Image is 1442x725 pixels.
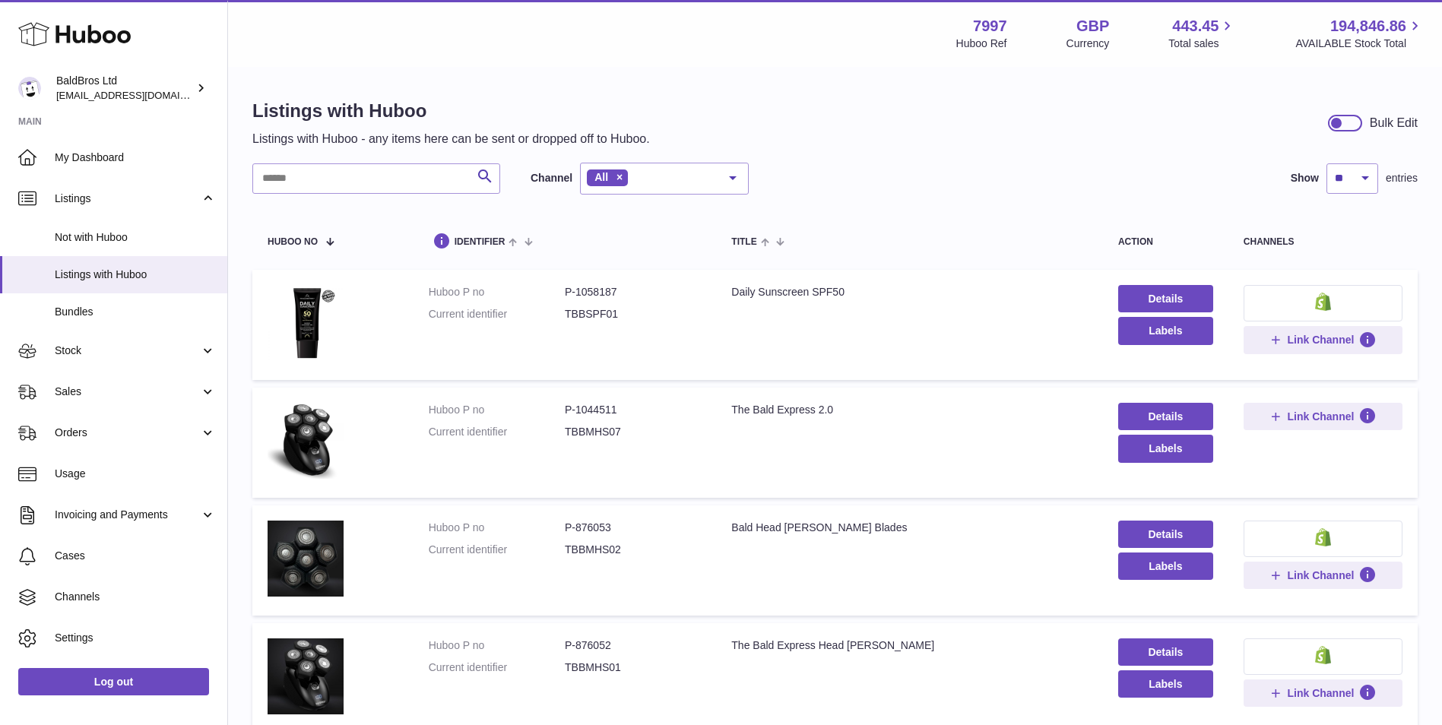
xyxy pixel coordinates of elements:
[1287,333,1354,347] span: Link Channel
[1172,16,1219,36] span: 443.45
[1076,16,1109,36] strong: GBP
[55,268,216,282] span: Listings with Huboo
[1118,403,1213,430] a: Details
[252,131,650,147] p: Listings with Huboo - any items here can be sent or dropped off to Huboo.
[55,192,200,206] span: Listings
[268,285,344,361] img: Daily Sunscreen SPF50
[268,521,344,597] img: Bald Head Shaver Blades
[1118,521,1213,548] a: Details
[268,638,344,714] img: The Bald Express Head Shaver
[1244,237,1402,247] div: channels
[55,549,216,563] span: Cases
[55,467,216,481] span: Usage
[18,668,209,695] a: Log out
[1287,410,1354,423] span: Link Channel
[1118,670,1213,698] button: Labels
[1291,171,1319,185] label: Show
[429,285,565,299] dt: Huboo P no
[1287,568,1354,582] span: Link Channel
[55,426,200,440] span: Orders
[731,403,1088,417] div: The Bald Express 2.0
[1118,638,1213,666] a: Details
[1295,16,1424,51] a: 194,846.86 AVAILABLE Stock Total
[1295,36,1424,51] span: AVAILABLE Stock Total
[731,521,1088,535] div: Bald Head [PERSON_NAME] Blades
[565,543,701,557] dd: TBBMHS02
[56,89,223,101] span: [EMAIL_ADDRESS][DOMAIN_NAME]
[956,36,1007,51] div: Huboo Ref
[1118,317,1213,344] button: Labels
[429,425,565,439] dt: Current identifier
[1370,115,1418,131] div: Bulk Edit
[55,230,216,245] span: Not with Huboo
[1315,293,1331,311] img: shopify-small.png
[565,403,701,417] dd: P-1044511
[731,237,756,247] span: title
[731,285,1088,299] div: Daily Sunscreen SPF50
[1118,237,1213,247] div: action
[565,660,701,675] dd: TBBMHS01
[56,74,193,103] div: BaldBros Ltd
[429,307,565,321] dt: Current identifier
[55,590,216,604] span: Channels
[565,521,701,535] dd: P-876053
[1315,528,1331,546] img: shopify-small.png
[973,16,1007,36] strong: 7997
[1118,435,1213,462] button: Labels
[1118,552,1213,580] button: Labels
[1244,562,1402,589] button: Link Channel
[565,307,701,321] dd: TBBSPF01
[1168,16,1236,51] a: 443.45 Total sales
[429,660,565,675] dt: Current identifier
[429,403,565,417] dt: Huboo P no
[1244,403,1402,430] button: Link Channel
[565,285,701,299] dd: P-1058187
[55,508,200,522] span: Invoicing and Payments
[268,403,344,479] img: The Bald Express 2.0
[1287,686,1354,700] span: Link Channel
[18,77,41,100] img: internalAdmin-7997@internal.huboo.com
[455,237,505,247] span: identifier
[1386,171,1418,185] span: entries
[429,543,565,557] dt: Current identifier
[252,99,650,123] h1: Listings with Huboo
[55,385,200,399] span: Sales
[429,521,565,535] dt: Huboo P no
[1315,646,1331,664] img: shopify-small.png
[1168,36,1236,51] span: Total sales
[531,171,572,185] label: Channel
[565,638,701,653] dd: P-876052
[268,237,318,247] span: Huboo no
[55,631,216,645] span: Settings
[1244,679,1402,707] button: Link Channel
[1066,36,1110,51] div: Currency
[594,171,608,183] span: All
[1118,285,1213,312] a: Details
[565,425,701,439] dd: TBBMHS07
[1244,326,1402,353] button: Link Channel
[429,638,565,653] dt: Huboo P no
[55,305,216,319] span: Bundles
[1330,16,1406,36] span: 194,846.86
[55,150,216,165] span: My Dashboard
[731,638,1088,653] div: The Bald Express Head [PERSON_NAME]
[55,344,200,358] span: Stock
